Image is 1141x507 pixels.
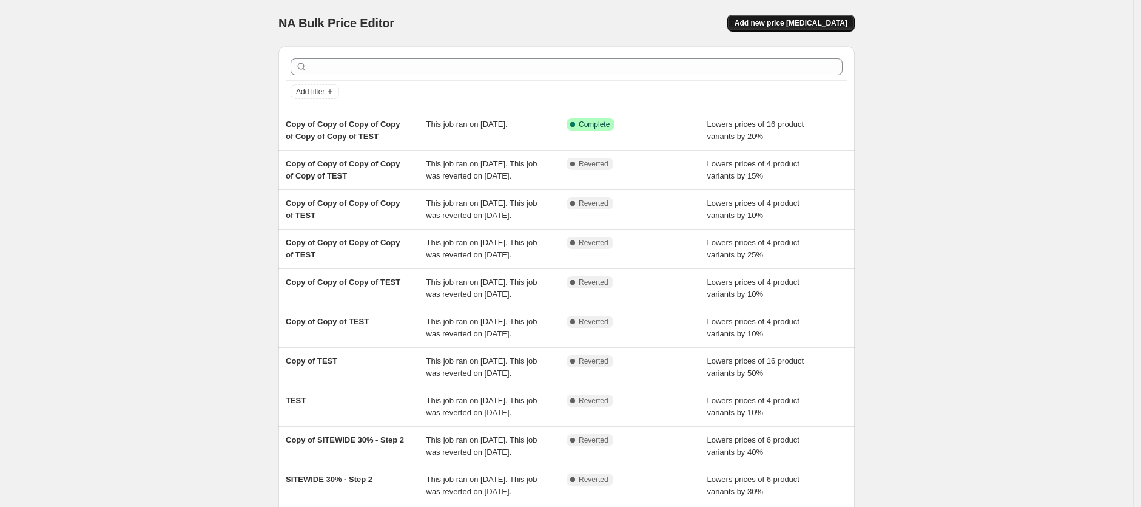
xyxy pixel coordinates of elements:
span: Copy of Copy of Copy of Copy of TEST [286,199,400,220]
span: Complete [579,120,610,129]
span: Copy of Copy of Copy of Copy of Copy of Copy of TEST [286,120,400,141]
span: Add filter [296,87,325,97]
span: This job ran on [DATE]. This job was reverted on [DATE]. [426,238,537,259]
span: This job ran on [DATE]. This job was reverted on [DATE]. [426,159,537,180]
span: TEST [286,396,306,405]
span: Reverted [579,396,608,406]
span: Lowers prices of 6 product variants by 30% [707,475,799,496]
span: This job ran on [DATE]. This job was reverted on [DATE]. [426,356,537,378]
button: Add filter [291,84,339,99]
span: This job ran on [DATE]. This job was reverted on [DATE]. [426,317,537,338]
span: Lowers prices of 6 product variants by 40% [707,435,799,457]
span: Lowers prices of 16 product variants by 50% [707,356,804,378]
span: Copy of Copy of TEST [286,317,369,326]
span: Reverted [579,159,608,169]
span: Lowers prices of 16 product variants by 20% [707,120,804,141]
span: Copy of TEST [286,356,337,366]
span: Copy of SITEWIDE 30% - Step 2 [286,435,404,444]
span: This job ran on [DATE]. This job was reverted on [DATE]. [426,277,537,299]
span: Add new price [MEDICAL_DATA] [735,18,847,28]
span: Reverted [579,238,608,248]
span: SITEWIDE 30% - Step 2 [286,475,372,484]
span: Lowers prices of 4 product variants by 10% [707,317,799,338]
span: Copy of Copy of Copy of Copy of Copy of TEST [286,159,400,180]
span: Lowers prices of 4 product variants by 25% [707,238,799,259]
span: Lowers prices of 4 product variants by 10% [707,396,799,417]
span: This job ran on [DATE]. This job was reverted on [DATE]. [426,396,537,417]
span: NA Bulk Price Editor [278,16,394,30]
button: Add new price [MEDICAL_DATA] [727,15,855,32]
span: Reverted [579,435,608,445]
span: Lowers prices of 4 product variants by 15% [707,159,799,180]
span: Lowers prices of 4 product variants by 10% [707,199,799,220]
span: Reverted [579,356,608,366]
span: Lowers prices of 4 product variants by 10% [707,277,799,299]
span: This job ran on [DATE]. This job was reverted on [DATE]. [426,435,537,457]
span: Copy of Copy of Copy of TEST [286,277,400,287]
span: Reverted [579,277,608,287]
span: Reverted [579,475,608,485]
span: Reverted [579,317,608,327]
span: This job ran on [DATE]. This job was reverted on [DATE]. [426,475,537,496]
span: Copy of Copy of Copy of Copy of TEST [286,238,400,259]
span: This job ran on [DATE]. This job was reverted on [DATE]. [426,199,537,220]
span: This job ran on [DATE]. [426,120,508,129]
span: Reverted [579,199,608,208]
